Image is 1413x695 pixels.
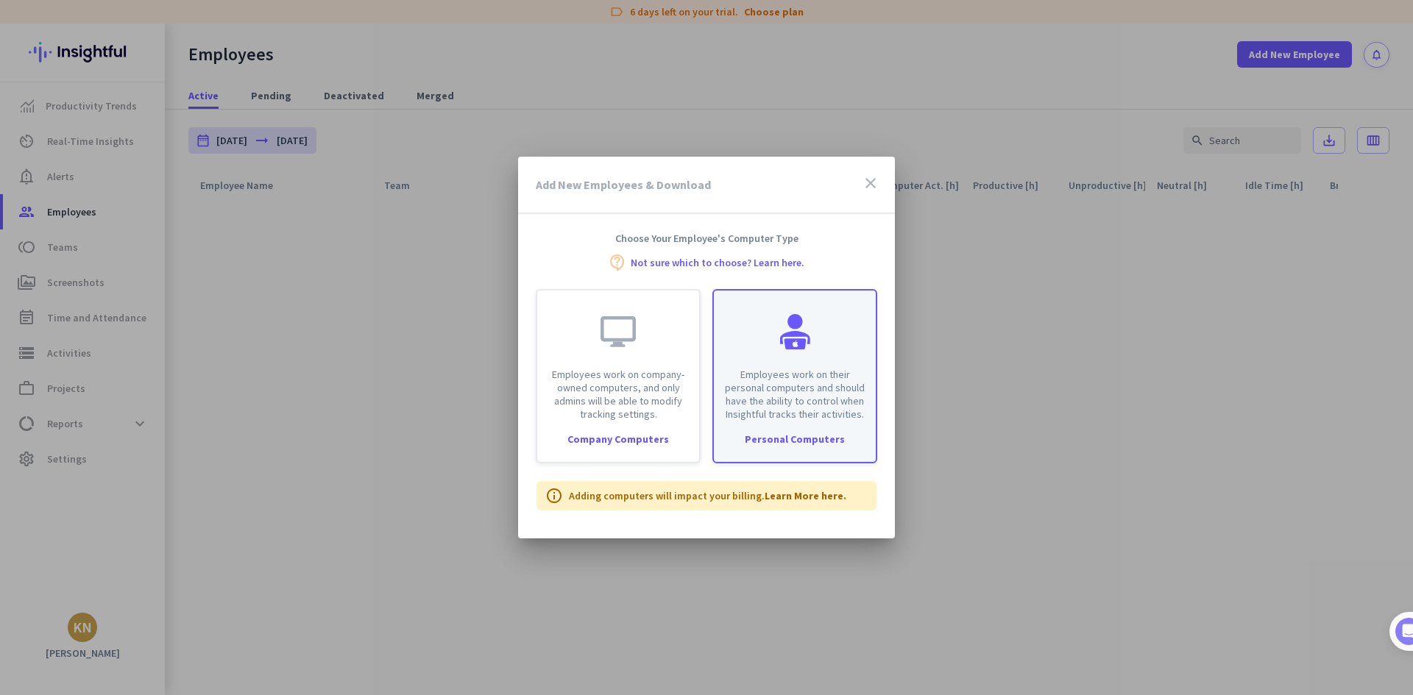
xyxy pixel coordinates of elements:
[545,487,563,505] i: info
[609,254,626,271] i: contact_support
[723,368,867,421] p: Employees work on their personal computers and should have the ability to control when Insightful...
[569,488,846,503] p: Adding computers will impact your billing.
[862,174,879,192] i: close
[537,434,699,444] div: Company Computers
[631,257,804,268] a: Not sure which to choose? Learn here.
[518,232,895,245] h4: Choose Your Employee's Computer Type
[765,489,846,502] a: Learn More here.
[714,434,876,444] div: Personal Computers
[546,368,690,421] p: Employees work on company-owned computers, and only admins will be able to modify tracking settings.
[536,179,711,190] h3: Add New Employees & Download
